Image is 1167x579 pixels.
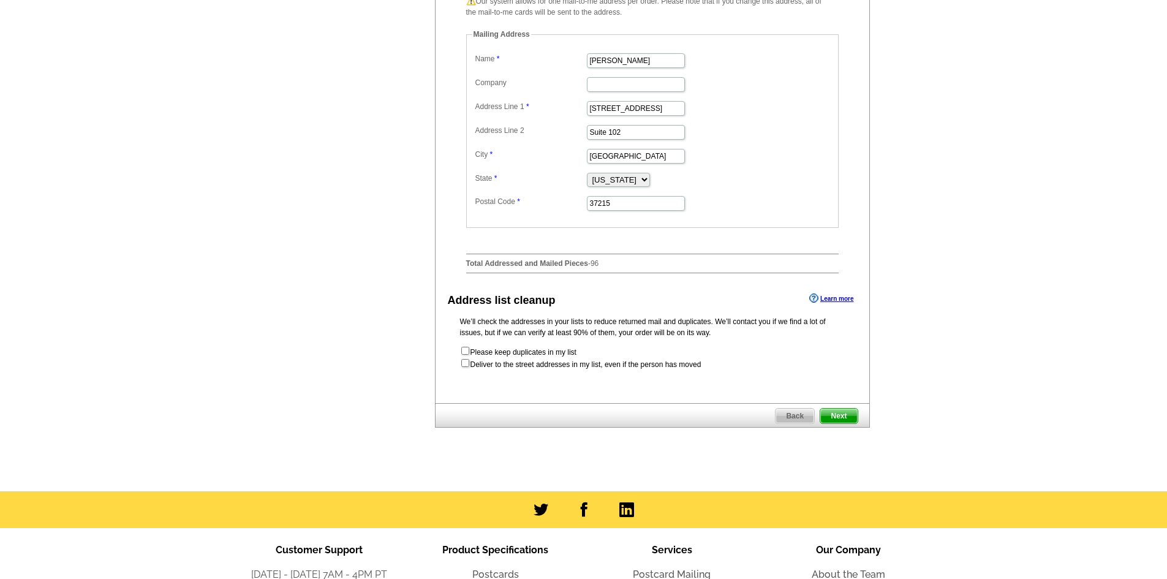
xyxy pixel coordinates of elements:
[475,101,586,112] label: Address Line 1
[475,173,586,184] label: State
[775,408,815,424] a: Back
[475,77,586,88] label: Company
[276,544,363,556] span: Customer Support
[472,29,531,40] legend: Mailing Address
[475,53,586,64] label: Name
[809,293,853,303] a: Learn more
[922,294,1167,579] iframe: LiveChat chat widget
[448,292,556,309] div: Address list cleanup
[442,544,548,556] span: Product Specifications
[816,544,881,556] span: Our Company
[820,409,857,423] span: Next
[466,259,588,268] strong: Total Addressed and Mailed Pieces
[591,259,599,268] span: 96
[776,409,814,423] span: Back
[460,346,845,370] form: Please keep duplicates in my list Deliver to the street addresses in my list, even if the person ...
[475,149,586,160] label: City
[475,125,586,136] label: Address Line 2
[460,316,845,338] p: We’ll check the addresses in your lists to reduce returned mail and duplicates. We’ll contact you...
[475,196,586,207] label: Postal Code
[652,544,692,556] span: Services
